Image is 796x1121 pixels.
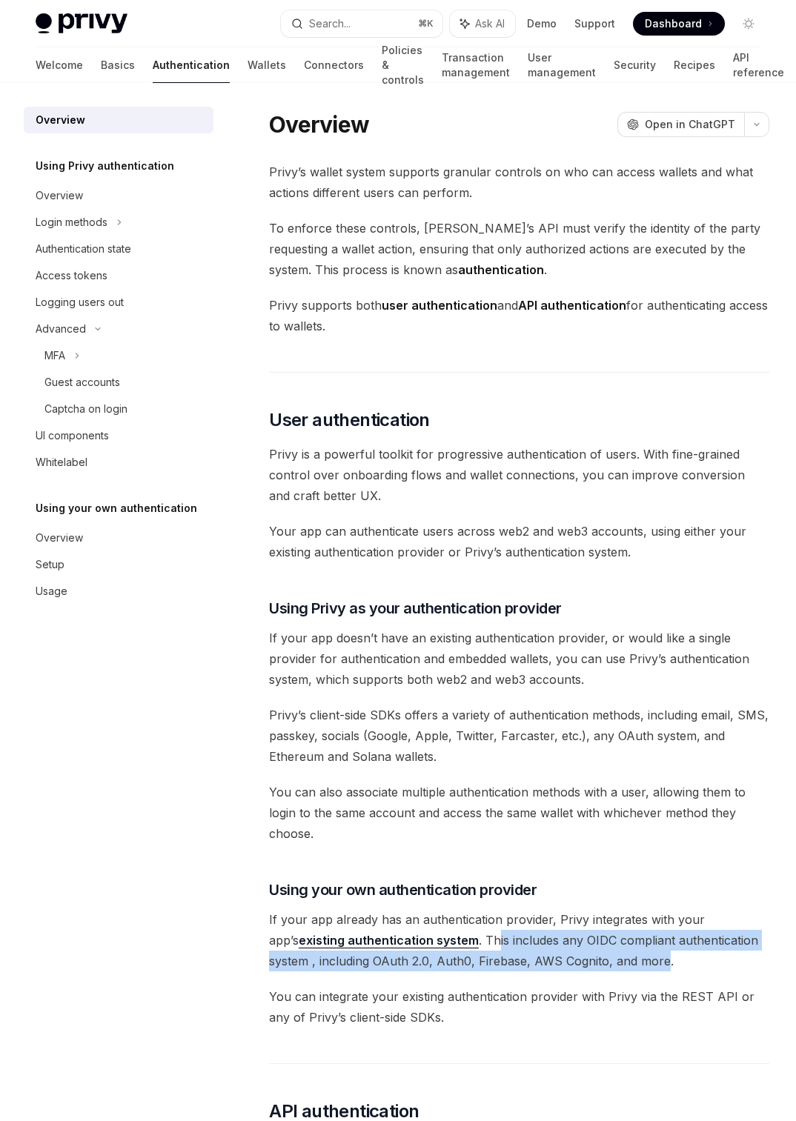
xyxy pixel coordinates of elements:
a: Captcha on login [24,396,213,422]
span: Open in ChatGPT [645,117,735,132]
div: Authentication state [36,240,131,258]
button: Toggle dark mode [737,12,760,36]
span: Privy’s wallet system supports granular controls on who can access wallets and what actions diffe... [269,162,769,203]
a: Guest accounts [24,369,213,396]
strong: API authentication [518,298,626,313]
span: Your app can authenticate users across web2 and web3 accounts, using either your existing authent... [269,521,769,562]
div: Whitelabel [36,453,87,471]
span: Privy is a powerful toolkit for progressive authentication of users. With fine-grained control ov... [269,444,769,506]
a: Support [574,16,615,31]
span: Using your own authentication provider [269,879,537,900]
h5: Using your own authentication [36,499,197,517]
button: Search...⌘K [281,10,442,37]
span: User authentication [269,408,430,432]
h1: Overview [269,111,369,138]
a: User management [528,47,596,83]
a: Access tokens [24,262,213,289]
span: You can integrate your existing authentication provider with Privy via the REST API or any of Pri... [269,986,769,1028]
div: Login methods [36,213,107,231]
a: Welcome [36,47,83,83]
button: Open in ChatGPT [617,112,744,137]
div: Overview [36,529,83,547]
a: API reference [733,47,784,83]
a: Security [614,47,656,83]
a: Overview [24,107,213,133]
a: Authentication state [24,236,213,262]
a: UI components [24,422,213,449]
div: Overview [36,187,83,204]
a: existing authentication system [299,933,479,948]
div: Logging users out [36,293,124,311]
a: Recipes [674,47,715,83]
span: If your app already has an authentication provider, Privy integrates with your app’s . This inclu... [269,909,769,971]
a: Authentication [153,47,230,83]
a: Logging users out [24,289,213,316]
span: Using Privy as your authentication provider [269,598,562,619]
span: Ask AI [475,16,505,31]
div: Usage [36,582,67,600]
a: Overview [24,182,213,209]
a: Setup [24,551,213,578]
a: Basics [101,47,135,83]
a: Policies & controls [382,47,424,83]
div: Guest accounts [44,373,120,391]
div: Access tokens [36,267,107,285]
a: Demo [527,16,557,31]
div: MFA [44,347,65,365]
div: Captcha on login [44,400,127,418]
strong: user authentication [382,298,497,313]
a: Whitelabel [24,449,213,476]
span: ⌘ K [418,18,434,30]
a: Overview [24,525,213,551]
a: Dashboard [633,12,725,36]
div: Overview [36,111,85,129]
div: Setup [36,556,64,573]
a: Connectors [304,47,364,83]
h5: Using Privy authentication [36,157,174,175]
a: Wallets [248,47,286,83]
span: Dashboard [645,16,702,31]
div: UI components [36,427,109,445]
div: Search... [309,15,351,33]
span: If your app doesn’t have an existing authentication provider, or would like a single provider for... [269,628,769,690]
a: Transaction management [442,47,510,83]
span: Privy’s client-side SDKs offers a variety of authentication methods, including email, SMS, passke... [269,705,769,767]
span: Privy supports both and for authenticating access to wallets. [269,295,769,336]
a: Usage [24,578,213,605]
div: Advanced [36,320,86,338]
strong: authentication [458,262,544,277]
button: Ask AI [450,10,515,37]
span: To enforce these controls, [PERSON_NAME]’s API must verify the identity of the party requesting a... [269,218,769,280]
img: light logo [36,13,127,34]
span: You can also associate multiple authentication methods with a user, allowing them to login to the... [269,782,769,844]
